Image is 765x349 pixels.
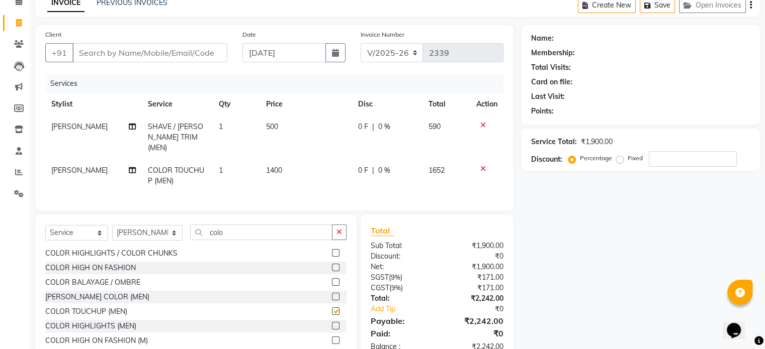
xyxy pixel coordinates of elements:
a: Add Tip [363,304,449,314]
div: Discount: [363,251,437,262]
div: Total Visits: [531,62,571,73]
div: Points: [531,106,554,117]
div: COLOR HIGH ON FASHION (M) [45,335,148,346]
div: Name: [531,33,554,44]
div: Membership: [531,48,575,58]
span: 9% [391,284,401,292]
div: COLOR HIGHLIGHTS / COLOR CHUNKS [45,248,178,259]
div: Total: [363,293,437,304]
div: Paid: [363,327,437,339]
input: Search by Name/Mobile/Email/Code [72,43,227,62]
button: +91 [45,43,73,62]
div: ₹2,242.00 [437,315,511,327]
div: Net: [363,262,437,272]
span: COLOR TOUCHUP (MEN) [148,166,204,185]
th: Action [470,93,503,115]
div: ( ) [363,283,437,293]
th: Price [260,93,352,115]
div: ₹171.00 [437,283,511,293]
div: COLOR HIGHLIGHTS (MEN) [45,321,136,331]
span: Total [371,225,394,236]
span: SHAVE / [PERSON_NAME] TRIM (MEN) [148,122,203,152]
span: 0 F [358,165,368,176]
span: 500 [266,122,278,131]
span: 590 [429,122,441,131]
span: 0 % [378,165,390,176]
div: ₹0 [437,251,511,262]
span: 0 F [358,122,368,132]
div: Sub Total: [363,241,437,251]
span: 1 [219,166,223,175]
span: SGST [371,273,389,282]
div: COLOR BALAYAGE / OMBRE [45,277,140,288]
iframe: chat widget [723,309,755,339]
label: Fixed [628,154,643,163]
span: CGST [371,283,389,292]
div: ( ) [363,272,437,283]
div: ₹1,900.00 [581,137,613,147]
div: ₹171.00 [437,272,511,283]
th: Stylist [45,93,142,115]
span: [PERSON_NAME] [51,122,108,131]
label: Percentage [580,154,612,163]
div: Payable: [363,315,437,327]
div: ₹1,900.00 [437,241,511,251]
div: ₹2,242.00 [437,293,511,304]
label: Date [242,30,256,39]
div: ₹1,900.00 [437,262,511,272]
span: 1400 [266,166,282,175]
label: Client [45,30,61,39]
div: COLOR HIGH ON FASHION [45,263,136,273]
span: 1652 [429,166,445,175]
label: Invoice Number [361,30,404,39]
th: Service [142,93,213,115]
div: [PERSON_NAME] COLOR (MEN) [45,292,149,302]
span: | [372,122,374,132]
div: Discount: [531,154,562,165]
div: Last Visit: [531,91,565,102]
span: 9% [391,273,400,281]
th: Total [422,93,470,115]
div: ₹0 [449,304,511,314]
th: Disc [352,93,422,115]
input: Search or Scan [190,224,332,240]
span: | [372,165,374,176]
span: [PERSON_NAME] [51,166,108,175]
div: ₹0 [437,327,511,339]
div: Card on file: [531,77,572,87]
div: COLOR TOUCHUP (MEN) [45,306,127,317]
div: Services [46,74,511,93]
div: Service Total: [531,137,577,147]
span: 0 % [378,122,390,132]
span: 1 [219,122,223,131]
th: Qty [213,93,260,115]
